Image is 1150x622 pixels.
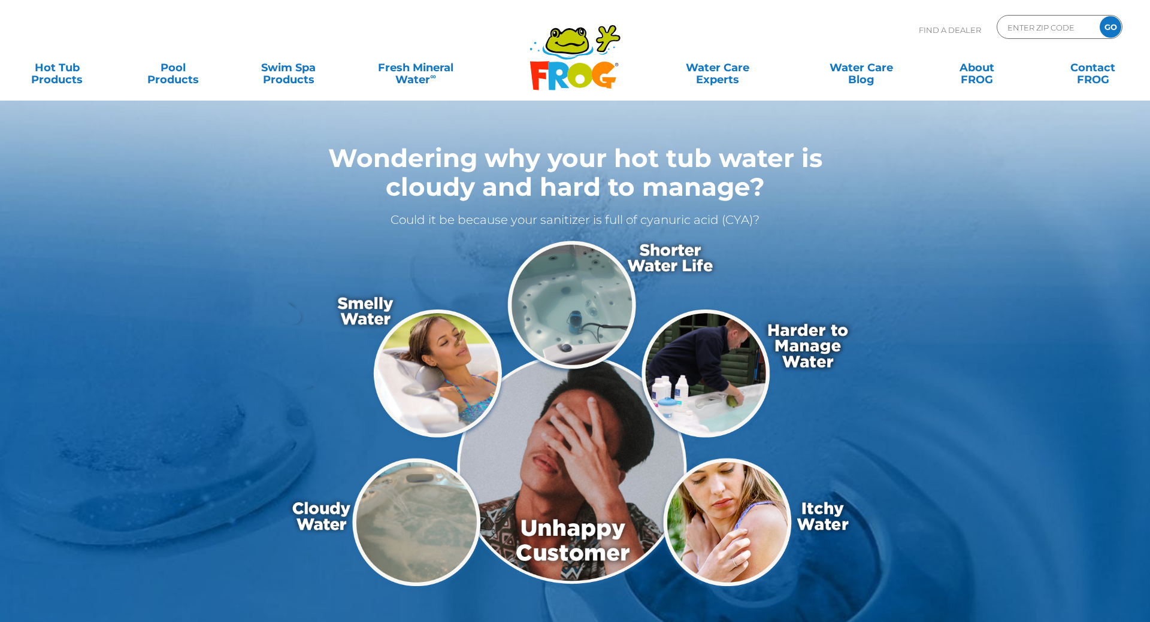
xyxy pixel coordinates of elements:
a: Water CareBlog [816,56,906,80]
input: GO [1100,16,1121,38]
h1: Wondering why your hot tub water is cloudy and hard to manage? [280,144,870,201]
p: Could it be because your sanitizer is full of cyanuric acid (CYA)? [280,210,870,229]
sup: ∞ [430,71,436,81]
a: Swim SpaProducts [244,56,334,80]
a: Water CareExperts [644,56,790,80]
a: ContactFROG [1048,56,1138,80]
input: Zip Code Form [1006,19,1087,36]
a: AboutFROG [932,56,1022,80]
a: Hot TubProducts [12,56,102,80]
a: PoolProducts [128,56,217,80]
p: Find A Dealer [919,15,981,45]
a: Fresh MineralWater∞ [359,56,472,80]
